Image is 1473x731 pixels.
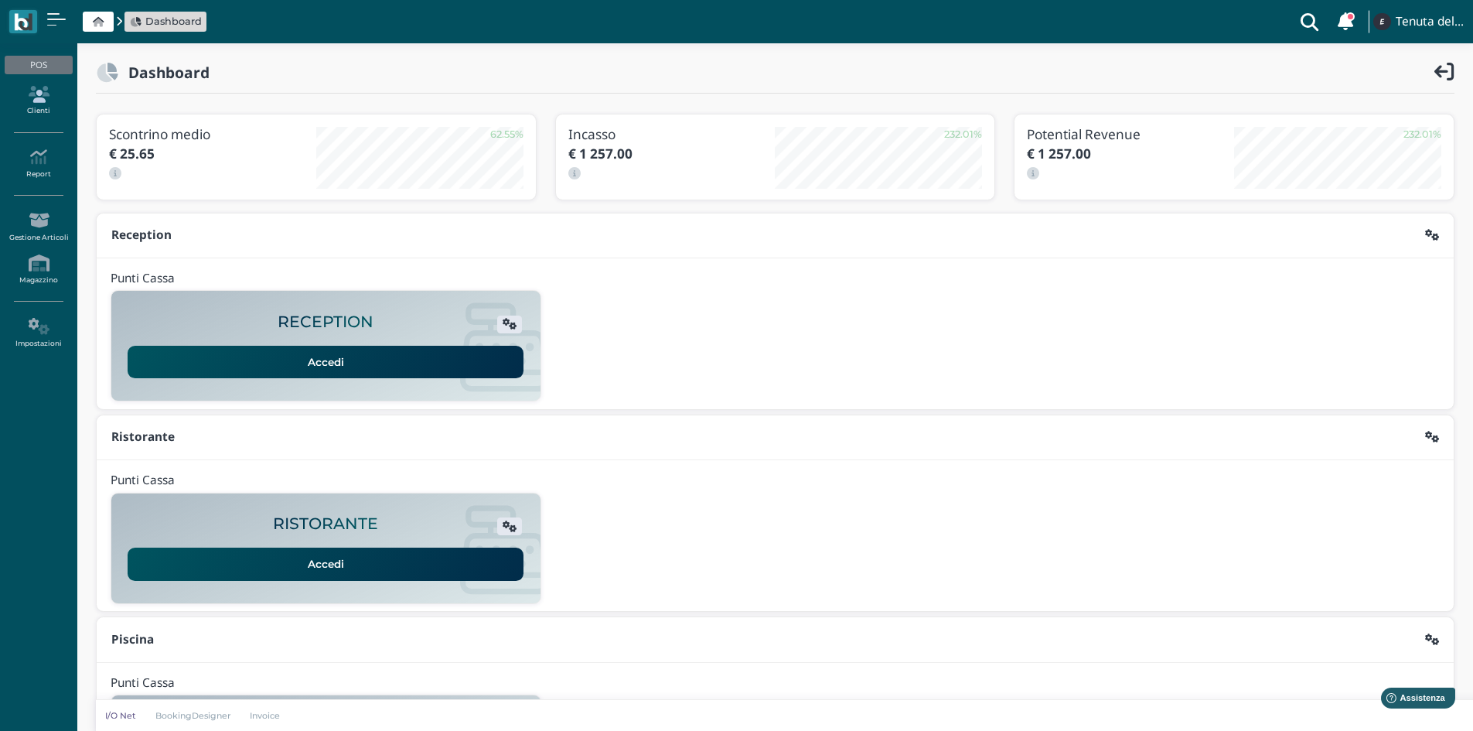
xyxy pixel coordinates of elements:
[5,142,72,185] a: Report
[240,709,291,722] a: Invoice
[5,80,72,122] a: Clienti
[128,548,523,580] a: Accedi
[111,227,172,243] b: Reception
[5,206,72,248] a: Gestione Articoli
[128,346,523,378] a: Accedi
[109,145,155,162] b: € 25.65
[1027,145,1091,162] b: € 1 257.00
[5,248,72,291] a: Magazzino
[568,145,633,162] b: € 1 257.00
[1373,13,1390,30] img: ...
[273,515,378,533] h2: RISTORANTE
[109,127,316,142] h3: Scontrino medio
[111,429,175,445] b: Ristorante
[145,709,240,722] a: BookingDesigner
[5,312,72,354] a: Impostazioni
[111,272,175,285] h4: Punti Cassa
[111,631,154,647] b: Piscina
[46,12,102,24] span: Assistenza
[1371,3,1464,40] a: ... Tenuta del Barco
[1027,127,1234,142] h3: Potential Revenue
[14,13,32,31] img: logo
[278,313,373,331] h2: RECEPTION
[145,14,202,29] span: Dashboard
[130,14,202,29] a: Dashboard
[1396,15,1464,29] h4: Tenuta del Barco
[105,709,136,722] p: I/O Net
[568,127,776,142] h3: Incasso
[111,474,175,487] h4: Punti Cassa
[5,56,72,74] div: POS
[1363,683,1460,718] iframe: Help widget launcher
[118,64,210,80] h2: Dashboard
[111,677,175,690] h4: Punti Cassa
